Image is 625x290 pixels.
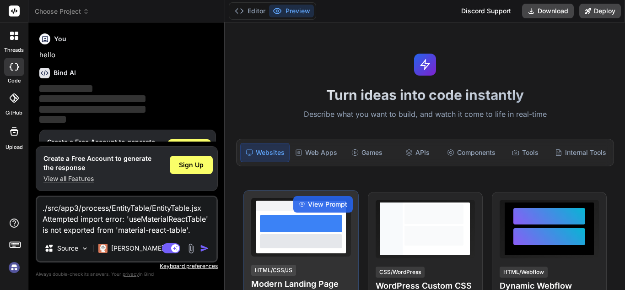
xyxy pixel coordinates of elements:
div: HTML/Webflow [500,267,548,278]
div: Games [343,143,391,162]
p: Always double-check its answers. Your in Bind [36,270,218,279]
h1: Turn ideas into code instantly [231,87,620,103]
label: code [8,77,21,85]
div: Tools [501,143,550,162]
span: ‌ [39,116,66,123]
div: Web Apps [291,143,341,162]
label: Upload [5,143,23,151]
span: Sign Up [179,160,204,170]
div: Internal Tools [551,143,610,162]
button: Editor [231,5,269,17]
span: privacy [123,271,139,277]
img: signin [6,260,22,275]
div: Websites [240,143,290,162]
span: ‌ [39,95,145,102]
button: Preview [269,5,314,17]
span: View Prompt [308,200,347,209]
p: hello [39,50,216,60]
span: Choose Project [35,7,89,16]
p: Source [57,244,78,253]
span: ‌ [39,106,145,113]
img: icon [200,244,209,253]
div: HTML/CSS/JS [251,265,296,276]
img: Claude 4 Sonnet [98,244,108,253]
textarea: ./src/app3/process/EntityTable/EntityTable.jsx Attempted import error: 'useMaterialReactTable' is... [37,197,216,235]
p: View all Features [43,174,151,183]
button: Deploy [579,4,621,18]
label: threads [4,46,24,54]
button: Download [522,4,574,18]
p: [PERSON_NAME] 4 S.. [111,244,179,253]
div: Discord Support [456,4,517,18]
h6: Bind AI [54,68,76,77]
h6: You [54,34,66,44]
span: ‌ [39,85,92,92]
p: Describe what you want to build, and watch it come to life in real-time [231,109,620,120]
label: GitHub [5,109,22,117]
div: CSS/WordPress [376,267,425,278]
img: Pick Models [81,245,89,252]
h1: Create a Free Account to generate the response [47,137,155,156]
p: Keyboard preferences [36,263,218,270]
div: APIs [393,143,442,162]
h1: Create a Free Account to generate the response [43,154,151,172]
div: Components [443,143,499,162]
img: attachment [186,243,196,254]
